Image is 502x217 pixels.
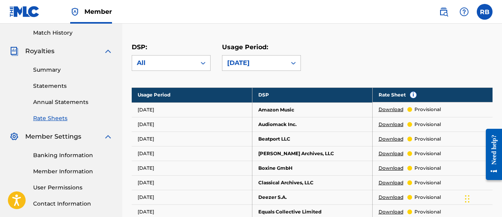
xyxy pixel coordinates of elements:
img: Royalties [9,46,19,56]
a: Public Search [436,4,452,20]
td: Boxine GmbH [252,161,372,175]
td: [DATE] [132,161,252,175]
p: provisional [414,135,441,143]
img: help [459,7,469,17]
img: Member Settings [9,132,19,141]
a: Download [379,106,403,113]
p: provisional [414,179,441,186]
a: Download [379,150,403,157]
a: Member Information [33,167,113,176]
td: [DATE] [132,117,252,132]
p: provisional [414,150,441,157]
span: Member [84,7,112,16]
td: [DATE] [132,132,252,146]
a: Summary [33,66,113,74]
td: Deezer S.A. [252,190,372,204]
span: Member Settings [25,132,81,141]
p: provisional [414,121,441,128]
a: Download [379,135,403,143]
a: Download [379,121,403,128]
td: Classical Archives, LLC [252,175,372,190]
img: Top Rightsholder [70,7,80,17]
td: [DATE] [132,190,252,204]
p: provisional [414,208,441,215]
div: [DATE] [227,58,282,68]
p: provisional [414,194,441,201]
label: DSP: [132,43,147,51]
iframe: Chat Widget [463,179,502,217]
td: [DATE] [132,175,252,190]
a: Statements [33,82,113,90]
div: Help [456,4,472,20]
a: Download [379,194,403,201]
label: Usage Period: [222,43,268,51]
span: i [410,92,416,98]
a: Match History [33,29,113,37]
th: Usage Period [132,87,252,102]
td: [DATE] [132,102,252,117]
div: User Menu [477,4,493,20]
a: Contact Information [33,200,113,208]
th: Rate Sheet [373,87,493,102]
img: MLC Logo [9,6,40,17]
span: Royalties [25,46,54,56]
td: [DATE] [132,146,252,161]
a: Banking Information [33,151,113,160]
td: Beatport LLC [252,132,372,146]
a: Rate Sheets [33,114,113,122]
img: expand [103,132,113,141]
img: expand [103,46,113,56]
td: Amazon Music [252,102,372,117]
a: Download [379,208,403,215]
p: provisional [414,106,441,113]
img: search [439,7,448,17]
iframe: Resource Center [480,122,502,186]
td: [PERSON_NAME] Archives, LLC [252,146,372,161]
th: DSP [252,87,372,102]
a: User Permissions [33,184,113,192]
div: Drag [465,187,470,211]
a: Annual Statements [33,98,113,106]
p: provisional [414,165,441,172]
a: Download [379,179,403,186]
a: Download [379,165,403,172]
td: Audiomack Inc. [252,117,372,132]
div: All [137,58,191,68]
